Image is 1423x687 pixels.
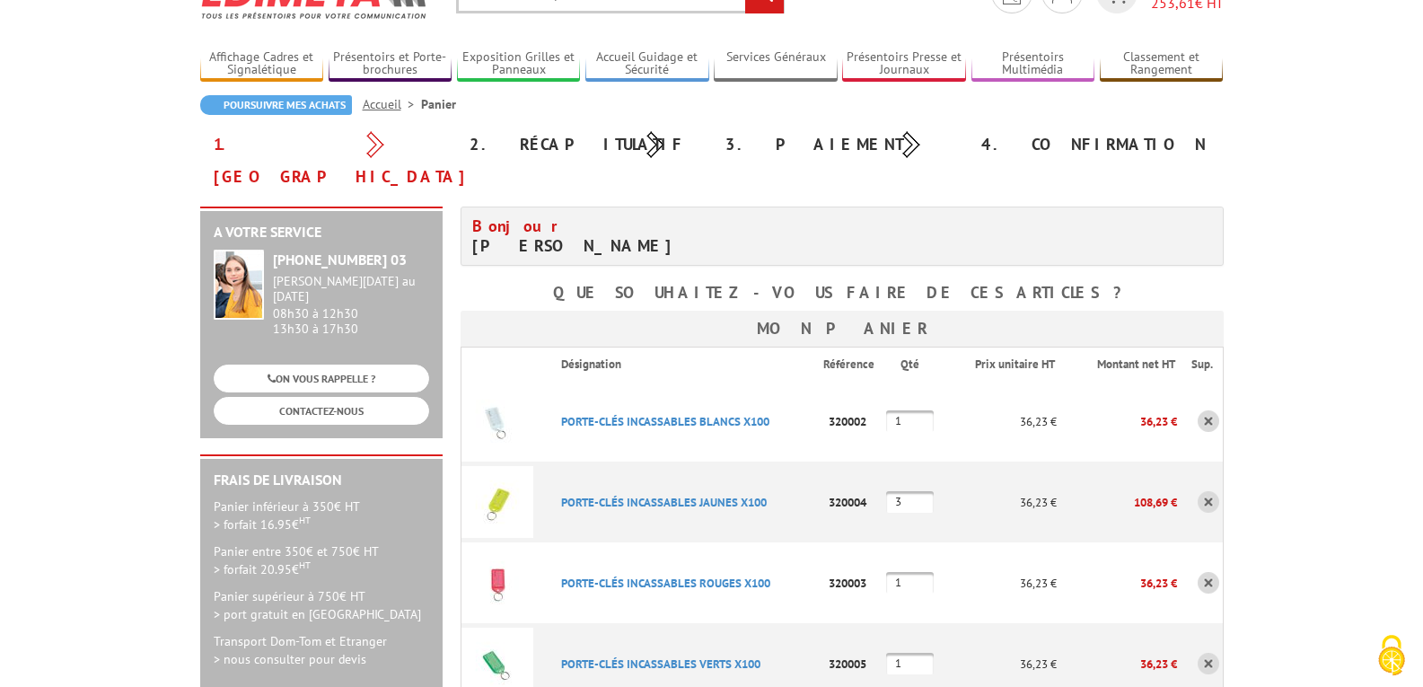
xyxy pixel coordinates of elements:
[200,95,352,115] a: Poursuivre mes achats
[561,495,767,510] a: PORTE-CLéS INCASSABLES JAUNES X100
[421,95,456,113] li: Panier
[1057,406,1177,437] p: 36,23 €
[457,49,581,79] a: Exposition Grilles et Panneaux
[1177,347,1223,381] th: Sup.
[299,559,311,571] sup: HT
[561,414,769,429] a: PORTE-CLéS INCASSABLES BLANCS X100
[214,632,429,668] p: Transport Dom-Tom et Etranger
[842,49,966,79] a: Présentoirs Presse et Journaux
[472,216,567,236] span: Bonjour
[214,561,311,577] span: > forfait 20.95€
[214,651,366,667] span: > nous consulter pour devis
[273,274,429,336] div: 08h30 à 12h30 13h30 à 17h30
[214,606,421,622] span: > port gratuit en [GEOGRAPHIC_DATA]
[273,274,429,304] div: [PERSON_NAME][DATE] au [DATE]
[363,96,421,112] a: Accueil
[1057,568,1177,599] p: 36,23 €
[1360,626,1423,687] button: Cookies (fenêtre modale)
[214,587,429,623] p: Panier supérieur à 750€ HT
[553,282,1130,303] b: Que souhaitez-vous faire de ces articles ?
[214,516,311,533] span: > forfait 16.95€
[214,498,429,533] p: Panier inférieur à 350€ HT
[299,514,311,526] sup: HT
[971,49,1095,79] a: Présentoirs Multimédia
[823,487,886,518] p: 320004
[329,49,452,79] a: Présentoirs et Porte-brochures
[214,397,429,425] a: CONTACTEZ-NOUS
[1071,357,1175,374] p: Montant net HT
[214,250,264,320] img: widget-service.jpg
[714,49,838,79] a: Services Généraux
[1057,648,1177,680] p: 36,23 €
[823,406,886,437] p: 320002
[214,365,429,392] a: ON VOUS RAPPELLE ?
[943,648,1057,680] p: 36,23 €
[585,49,709,79] a: Accueil Guidage et Sécurité
[886,347,943,381] th: Qté
[461,385,533,457] img: PORTE-CLéS INCASSABLES BLANCS X100
[943,406,1057,437] p: 36,23 €
[214,542,429,578] p: Panier entre 350€ et 750€ HT
[200,49,324,79] a: Affichage Cadres et Signalétique
[823,357,884,374] p: Référence
[214,472,429,489] h2: Frais de Livraison
[561,576,770,591] a: PORTE-CLéS INCASSABLES ROUGES X100
[461,311,1224,347] h3: Mon panier
[214,225,429,241] h2: A votre service
[461,466,533,538] img: PORTE-CLéS INCASSABLES JAUNES X100
[712,128,968,161] div: 3. Paiement
[456,128,712,161] div: 2. Récapitulatif
[461,547,533,619] img: PORTE-CLéS INCASSABLES ROUGES X100
[943,568,1057,599] p: 36,23 €
[1057,487,1177,518] p: 108,69 €
[273,251,407,269] strong: [PHONE_NUMBER] 03
[943,487,1057,518] p: 36,23 €
[823,568,886,599] p: 320003
[561,656,760,672] a: PORTE-CLéS INCASSABLES VERTS X100
[200,128,456,193] div: 1. [GEOGRAPHIC_DATA]
[823,648,886,680] p: 320005
[1100,49,1224,79] a: Classement et Rangement
[968,128,1224,161] div: 4. Confirmation
[472,216,829,256] h4: [PERSON_NAME]
[957,357,1055,374] p: Prix unitaire HT
[1369,633,1414,678] img: Cookies (fenêtre modale)
[547,347,823,381] th: Désignation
